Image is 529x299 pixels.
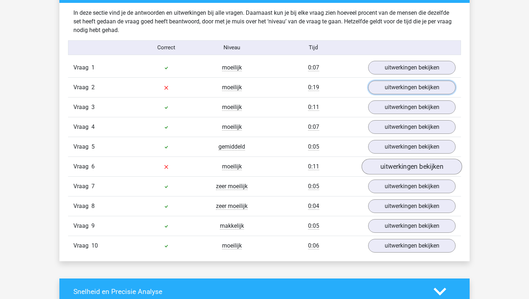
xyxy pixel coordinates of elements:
[368,120,456,134] a: uitwerkingen bekijken
[199,44,264,52] div: Niveau
[222,242,242,249] span: moeilijk
[368,239,456,253] a: uitwerkingen bekijken
[73,222,91,230] span: Vraag
[368,219,456,233] a: uitwerkingen bekijken
[308,104,319,111] span: 0:11
[91,64,95,71] span: 1
[368,100,456,114] a: uitwerkingen bekijken
[68,9,461,35] div: In deze sectie vind je de antwoorden en uitwerkingen bij alle vragen. Daarnaast kun je bij elke v...
[368,81,456,94] a: uitwerkingen bekijken
[91,143,95,150] span: 5
[218,143,245,150] span: gemiddeld
[91,104,95,110] span: 3
[73,123,91,131] span: Vraag
[91,163,95,170] span: 6
[368,199,456,213] a: uitwerkingen bekijken
[308,203,319,210] span: 0:04
[91,84,95,91] span: 2
[308,163,319,170] span: 0:11
[368,180,456,193] a: uitwerkingen bekijken
[91,183,95,190] span: 7
[222,104,242,111] span: moeilijk
[264,44,363,52] div: Tijd
[222,64,242,71] span: moeilijk
[222,123,242,131] span: moeilijk
[308,123,319,131] span: 0:07
[91,123,95,130] span: 4
[368,61,456,74] a: uitwerkingen bekijken
[220,222,244,230] span: makkelijk
[308,183,319,190] span: 0:05
[308,64,319,71] span: 0:07
[362,159,462,175] a: uitwerkingen bekijken
[222,163,242,170] span: moeilijk
[73,63,91,72] span: Vraag
[308,222,319,230] span: 0:05
[73,142,91,151] span: Vraag
[222,84,242,91] span: moeilijk
[73,202,91,210] span: Vraag
[91,203,95,209] span: 8
[73,241,91,250] span: Vraag
[91,222,95,229] span: 9
[308,242,319,249] span: 0:06
[91,242,98,249] span: 10
[216,183,248,190] span: zeer moeilijk
[73,103,91,112] span: Vraag
[73,287,423,296] h4: Snelheid en Precisie Analyse
[368,140,456,154] a: uitwerkingen bekijken
[73,83,91,92] span: Vraag
[308,143,319,150] span: 0:05
[73,182,91,191] span: Vraag
[134,44,199,52] div: Correct
[216,203,248,210] span: zeer moeilijk
[308,84,319,91] span: 0:19
[73,162,91,171] span: Vraag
